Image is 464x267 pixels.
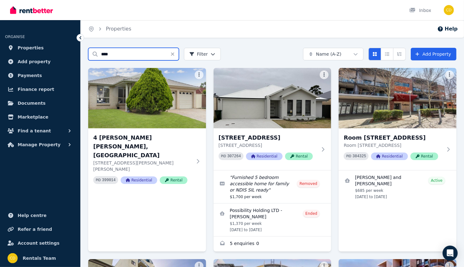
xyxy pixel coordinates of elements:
span: ORGANISE [5,35,25,39]
img: Rentals Team [444,5,454,15]
span: Finance report [18,86,54,93]
span: Properties [18,44,44,52]
h3: 4 [PERSON_NAME] [PERSON_NAME], [GEOGRAPHIC_DATA] [93,133,192,160]
p: [STREET_ADDRESS][PERSON_NAME][PERSON_NAME] [93,160,192,172]
small: PID [346,154,351,158]
span: Marketplace [18,113,48,121]
a: Documents [5,97,75,109]
span: Filter [189,51,208,57]
span: Rental [410,153,438,160]
a: 4 Olivia Cl, Kellyville4 [PERSON_NAME] [PERSON_NAME], [GEOGRAPHIC_DATA][STREET_ADDRESS][PERSON_NA... [88,68,206,194]
div: Open Intercom Messenger [443,246,458,261]
span: Rental [285,153,313,160]
span: Residential [246,153,283,160]
button: Compact list view [381,48,393,60]
button: More options [320,70,329,79]
span: Refer a friend [18,225,52,233]
span: Rentals Team [23,254,56,262]
span: Payments [18,72,42,79]
a: Account settings [5,237,75,249]
button: More options [195,70,203,79]
code: 307264 [227,154,241,159]
a: View details for JORDAN FESEL and CHARLI PEARSON [339,170,456,203]
a: Room 1 - 16/89 Lake, Northbridge WA 6003Room [STREET_ADDRESS]Room [STREET_ADDRESS]PID 384325Resid... [339,68,456,170]
a: Properties [106,26,131,32]
img: Room 1 - 16/89 Lake, Northbridge WA 6003 [339,68,456,128]
a: 49 Indigo Bend, Wellard WA 6170[STREET_ADDRESS][STREET_ADDRESS]PID 307264ResidentialRental [214,68,331,170]
button: Name (A-Z) [303,48,364,60]
a: Add property [5,55,75,68]
span: Residential [121,176,157,184]
img: 49 Indigo Bend, Wellard WA 6170 [214,68,331,128]
a: Finance report [5,83,75,96]
a: Help centre [5,209,75,222]
h3: Room [STREET_ADDRESS] [344,133,443,142]
div: View options [369,48,406,60]
button: Help [437,25,458,33]
img: RentBetter [10,5,53,15]
div: Inbox [409,7,431,14]
span: Rental [160,176,187,184]
h3: [STREET_ADDRESS] [219,133,318,142]
span: Manage Property [18,141,60,148]
span: Account settings [18,239,60,247]
code: 399014 [102,178,116,182]
span: Name (A-Z) [316,51,341,57]
nav: Breadcrumb [81,20,139,38]
button: Card view [369,48,381,60]
a: Payments [5,69,75,82]
button: More options [445,70,454,79]
a: View details for Possibility Holding LTD - David Mazengarb [214,203,331,236]
a: Marketplace [5,111,75,123]
button: Clear search [170,48,179,60]
button: Manage Property [5,138,75,151]
p: Room [STREET_ADDRESS] [344,142,443,148]
a: Refer a friend [5,223,75,236]
code: 384325 [352,154,366,159]
span: Find a tenant [18,127,51,135]
button: Expanded list view [393,48,406,60]
img: Rentals Team [8,253,18,263]
span: Documents [18,99,46,107]
button: Filter [184,48,221,60]
small: PID [221,154,226,158]
p: [STREET_ADDRESS] [219,142,318,148]
a: Add Property [411,48,456,60]
small: PID [96,178,101,182]
a: Edit listing: Furnished 5 bedroom accessible home for family or NDIS SIL ready [214,170,331,203]
span: Residential [371,153,408,160]
img: 4 Olivia Cl, Kellyville [88,68,206,128]
span: Add property [18,58,51,65]
a: Enquiries for 49 Indigo Bend, Wellard WA 6170 [214,236,331,252]
a: Properties [5,42,75,54]
button: Find a tenant [5,125,75,137]
span: Help centre [18,212,47,219]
